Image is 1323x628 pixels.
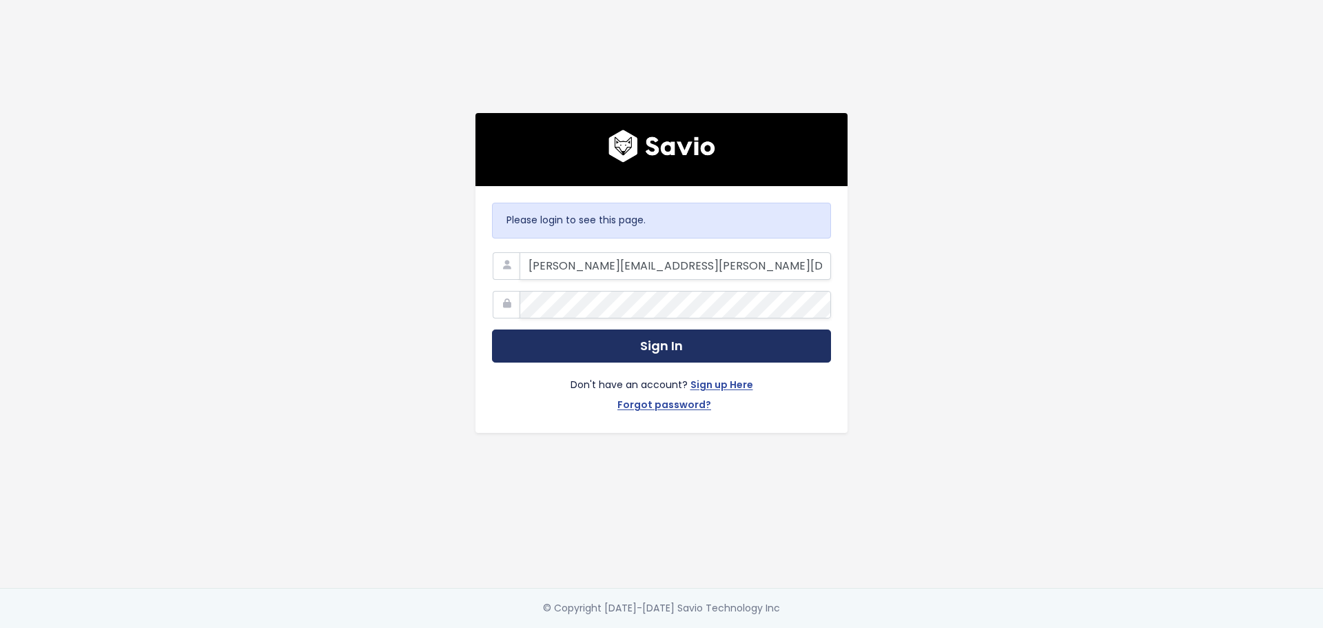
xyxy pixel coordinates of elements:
[492,330,831,363] button: Sign In
[543,600,780,617] div: © Copyright [DATE]-[DATE] Savio Technology Inc
[608,130,715,163] img: logo600x187.a314fd40982d.png
[492,363,831,416] div: Don't have an account?
[506,212,817,229] p: Please login to see this page.
[617,396,711,416] a: Forgot password?
[690,376,753,396] a: Sign up Here
[520,252,831,280] input: Your Work Email Address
